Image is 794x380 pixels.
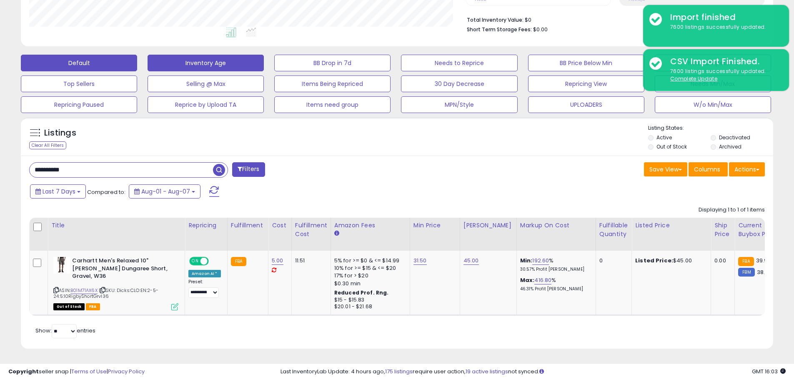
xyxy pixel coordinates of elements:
[70,287,98,294] a: B01M71AX6X
[334,289,389,296] b: Reduced Prof. Rng.
[729,162,765,176] button: Actions
[148,55,264,71] button: Inventory Age
[53,257,70,274] img: 41Z39fsJKGL._SL40_.jpg
[148,75,264,92] button: Selling @ Max
[274,55,391,71] button: BB Drop in 7d
[334,257,403,264] div: 5% for >= $0 & <= $14.99
[87,188,125,196] span: Compared to:
[30,184,86,199] button: Last 7 Days
[520,257,533,264] b: Min:
[35,327,95,335] span: Show: entries
[648,124,773,132] p: Listing States:
[738,268,754,277] small: FBM
[520,267,589,272] p: 30.57% Profit [PERSON_NAME]
[295,221,327,239] div: Fulfillment Cost
[334,221,406,230] div: Amazon Fees
[401,75,517,92] button: 30 Day Decrease
[714,257,728,264] div: 0.00
[272,257,283,265] a: 5.00
[738,221,781,239] div: Current Buybox Price
[190,258,200,265] span: ON
[72,257,173,282] b: Carhartt Men's Relaxed 10" [PERSON_NAME] Dungaree Short, Gravel, W36
[719,134,750,141] label: Deactivated
[635,257,673,264] b: Listed Price:
[188,279,221,298] div: Preset:
[714,221,731,239] div: Ship Price
[334,264,403,272] div: 10% for >= $15 & <= $20
[413,257,427,265] a: 31.50
[295,257,324,264] div: 11.51
[467,26,532,33] b: Short Term Storage Fees:
[334,230,339,237] small: Amazon Fees.
[232,162,265,177] button: Filters
[467,14,759,24] li: $0
[520,277,589,292] div: %
[656,134,672,141] label: Active
[413,221,456,230] div: Min Price
[520,221,592,230] div: Markup on Cost
[401,55,517,71] button: Needs to Reprice
[272,221,288,230] div: Cost
[188,270,221,277] div: Amazon AI *
[466,367,508,375] a: 19 active listings
[334,303,403,310] div: $20.01 - $21.68
[141,187,190,196] span: Aug-01 - Aug-07
[656,143,687,150] label: Out of Stock
[528,96,644,113] button: UPLOADERS
[752,367,786,375] span: 2025-08-15 16:03 GMT
[21,75,137,92] button: Top Sellers
[757,268,772,276] span: 38.02
[53,257,178,310] div: ASIN:
[334,280,403,287] div: $0.30 min
[599,257,625,264] div: 0
[385,367,413,375] a: 175 listings
[334,297,403,304] div: $15 - $15.83
[43,187,75,196] span: Last 7 Days
[467,16,523,23] b: Total Inventory Value:
[86,303,100,310] span: FBA
[231,257,246,266] small: FBA
[533,25,548,33] span: $0.00
[29,141,66,149] div: Clear All Filters
[655,96,771,113] button: W/o Min/Max
[53,303,85,310] span: All listings that are currently out of stock and unavailable for purchase on Amazon
[51,221,181,230] div: Title
[689,162,728,176] button: Columns
[129,184,200,199] button: Aug-01 - Aug-07
[8,368,145,376] div: seller snap | |
[21,96,137,113] button: Repricing Paused
[635,257,704,264] div: $45.00
[463,221,513,230] div: [PERSON_NAME]
[274,75,391,92] button: Items Being Repriced
[644,162,687,176] button: Save View
[520,276,535,284] b: Max:
[670,75,717,82] u: Complete Update
[520,257,589,272] div: %
[53,287,158,299] span: | SKU: Dicks:CLO:EN:2-5-24:5:10RigbyShortGrvl36
[528,75,644,92] button: Repricing View
[694,165,720,174] span: Columns
[148,96,264,113] button: Reprice by Upload TA
[532,257,549,265] a: 192.60
[71,367,107,375] a: Terms of Use
[44,127,76,139] h5: Listings
[534,276,551,284] a: 416.80
[664,23,783,31] div: 7600 listings successfully updated.
[108,367,145,375] a: Privacy Policy
[664,55,783,68] div: CSV Import Finished.
[463,257,479,265] a: 45.00
[516,218,596,251] th: The percentage added to the cost of goods (COGS) that forms the calculator for Min & Max prices.
[738,257,754,266] small: FBA
[208,258,221,265] span: OFF
[664,68,783,83] div: 7600 listings successfully updated.
[719,143,741,150] label: Archived
[188,221,224,230] div: Repricing
[8,367,39,375] strong: Copyright
[334,272,403,279] div: 17% for > $20
[21,55,137,71] button: Default
[528,55,644,71] button: BB Price Below Min
[599,221,628,239] div: Fulfillable Quantity
[635,221,707,230] div: Listed Price
[401,96,517,113] button: MPN/Style
[664,11,783,23] div: Import finished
